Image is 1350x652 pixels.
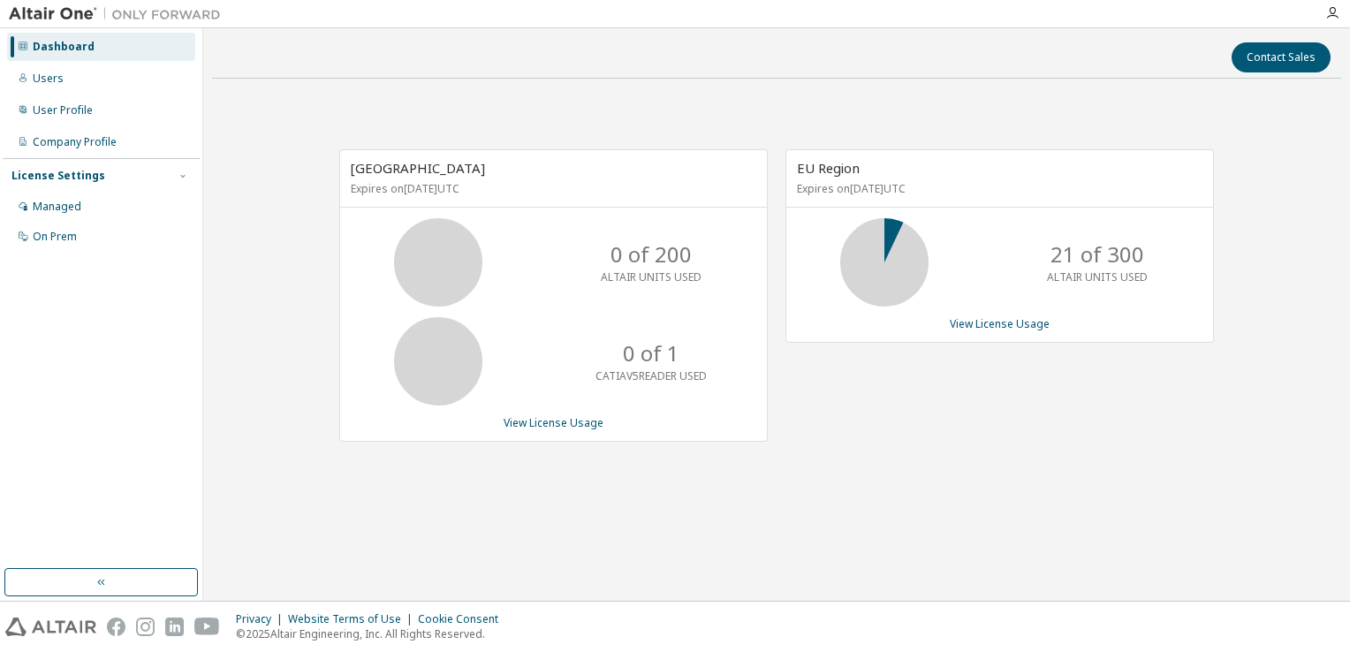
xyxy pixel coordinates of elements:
div: Privacy [236,612,288,626]
a: View License Usage [504,415,603,430]
p: CATIAV5READER USED [595,368,707,383]
p: 0 of 200 [611,239,692,269]
div: Dashboard [33,40,95,54]
div: Managed [33,200,81,214]
div: Cookie Consent [418,612,509,626]
p: 0 of 1 [623,338,679,368]
button: Contact Sales [1232,42,1331,72]
img: youtube.svg [194,618,220,636]
span: EU Region [797,159,860,177]
p: Expires on [DATE] UTC [797,181,1198,196]
p: © 2025 Altair Engineering, Inc. All Rights Reserved. [236,626,509,641]
p: ALTAIR UNITS USED [601,269,702,284]
img: instagram.svg [136,618,155,636]
div: Users [33,72,64,86]
img: facebook.svg [107,618,125,636]
span: [GEOGRAPHIC_DATA] [351,159,485,177]
img: altair_logo.svg [5,618,96,636]
p: Expires on [DATE] UTC [351,181,752,196]
div: Company Profile [33,135,117,149]
p: 21 of 300 [1050,239,1144,269]
div: Website Terms of Use [288,612,418,626]
img: Altair One [9,5,230,23]
div: License Settings [11,169,105,183]
p: ALTAIR UNITS USED [1047,269,1148,284]
div: On Prem [33,230,77,244]
div: User Profile [33,103,93,118]
img: linkedin.svg [165,618,184,636]
a: View License Usage [950,316,1050,331]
